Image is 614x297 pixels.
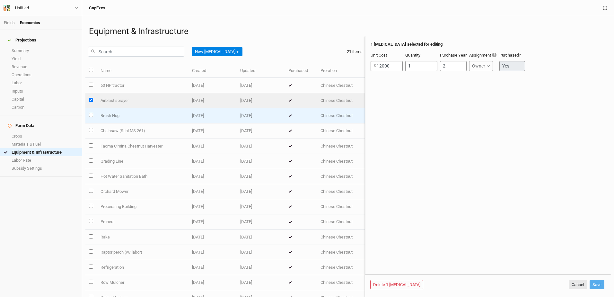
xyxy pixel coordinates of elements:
[371,52,387,58] label: Unit Cost
[240,83,252,88] span: Aug 12, 2025 3:36 PM
[472,63,485,69] div: Owner
[3,4,79,12] button: Untitled
[97,214,189,230] td: Pruners
[192,280,204,285] span: Aug 12, 2025 3:36 PM
[405,52,420,58] label: Quantity
[192,219,204,224] span: Aug 12, 2025 3:36 PM
[89,189,93,193] input: select this item
[89,204,93,208] input: select this item
[317,184,365,199] td: Chinese Chestnut
[440,61,467,71] input: Purchase Year
[89,234,93,239] input: select this item
[192,204,204,209] span: Aug 12, 2025 3:36 PM
[317,123,365,139] td: Chinese Chestnut
[192,128,204,133] span: Aug 12, 2025 3:36 PM
[440,52,467,58] label: Purchase Year
[317,245,365,260] td: Chinese Chestnut
[371,41,443,47] div: 1 [MEDICAL_DATA] selected for editing
[491,52,497,58] div: Tooltip anchor
[192,83,204,88] span: Aug 12, 2025 3:36 PM
[317,275,365,290] td: Chinese Chestnut
[97,78,189,93] td: 60 HP tractor
[88,47,184,57] input: Search
[240,144,252,148] span: Aug 12, 2025 3:36 PM
[97,199,189,214] td: Processing Building
[20,20,40,26] div: Economics
[317,154,365,169] td: Chinese Chestnut
[89,249,93,254] input: select this item
[89,98,93,102] input: select this item
[97,108,189,123] td: Brush Hog
[285,64,317,78] th: Purchased
[317,64,365,78] th: Proration
[4,20,15,25] a: Fields
[240,265,252,270] span: Aug 12, 2025 3:36 PM
[89,128,93,132] input: select this item
[15,5,29,11] div: Untitled
[317,108,365,123] td: Chinese Chestnut
[97,64,189,78] th: Name
[192,250,204,255] span: Aug 12, 2025 3:36 PM
[240,113,252,118] span: Aug 12, 2025 3:36 PM
[97,123,189,139] td: Chainsaw (Stihl MS 261)
[89,5,105,11] h3: CapExes
[192,265,204,270] span: Aug 12, 2025 3:36 PM
[8,38,36,43] div: Projections
[192,98,204,103] span: Aug 12, 2025 3:36 PM
[317,78,365,93] td: Chinese Chestnut
[89,113,93,117] input: select this item
[97,230,189,245] td: Rake
[317,214,365,230] td: Chinese Chestnut
[97,245,189,260] td: Raptor perch (w/ labor)
[89,174,93,178] input: select this item
[97,275,189,290] td: Row Mulcher
[89,280,93,284] input: select this item
[469,52,497,58] label: Assignment
[189,64,237,78] th: Created
[317,199,365,214] td: Chinese Chestnut
[469,61,493,71] button: Owner
[374,63,376,69] label: $
[97,169,189,184] td: Hot Water Sanitation Bath
[192,174,204,179] span: Aug 12, 2025 1:06 PM
[89,68,93,72] input: select all items
[240,98,252,103] span: Aug 12, 2025 3:36 PM
[240,250,252,255] span: Aug 12, 2025 3:36 PM
[192,144,204,148] span: Aug 12, 2025 3:36 PM
[317,93,365,108] td: Chinese Chestnut
[89,26,607,36] h1: Equipment & Infrastructure
[89,158,93,163] input: select this item
[97,154,189,169] td: Grading Line
[405,61,437,71] input: Quantity
[89,83,93,87] input: select this item
[240,189,252,194] span: Aug 12, 2025 3:36 PM
[317,260,365,275] td: Chinese Chestnut
[317,169,365,184] td: Chinese Chestnut
[192,235,204,239] span: Aug 12, 2025 3:36 PM
[8,123,34,128] div: Farm Data
[317,230,365,245] td: Chinese Chestnut
[371,61,403,71] input: Unit Cost
[240,219,252,224] span: Aug 12, 2025 3:36 PM
[192,159,204,164] span: Aug 12, 2025 3:36 PM
[97,139,189,154] td: Facma Cimina Chestnut Harvester
[89,219,93,223] input: select this item
[192,189,204,194] span: Aug 12, 2025 3:36 PM
[89,143,93,148] input: select this item
[240,204,252,209] span: Aug 12, 2025 3:36 PM
[237,64,285,78] th: Updated
[192,113,204,118] span: Aug 12, 2025 3:36 PM
[240,280,252,285] span: Aug 12, 2025 3:36 PM
[89,265,93,269] input: select this item
[192,47,242,57] button: New [MEDICAL_DATA]＋
[240,174,252,179] span: Aug 12, 2025 1:06 PM
[97,184,189,199] td: Orchard Mower
[317,139,365,154] td: Chinese Chestnut
[240,128,252,133] span: Aug 12, 2025 3:36 PM
[240,235,252,239] span: Aug 12, 2025 3:36 PM
[240,159,252,164] span: Aug 12, 2025 3:36 PM
[97,260,189,275] td: Refrigeration
[97,93,189,108] td: Airblast sprayer
[499,52,521,58] label: Purchased?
